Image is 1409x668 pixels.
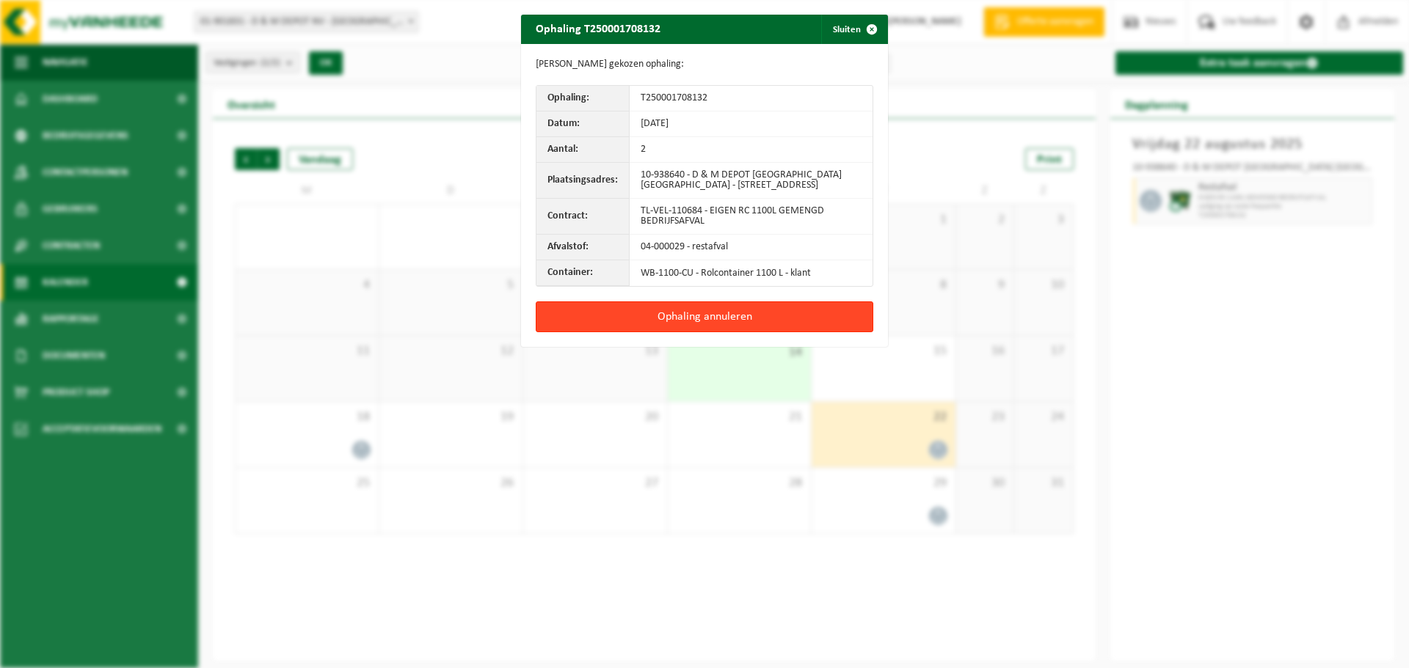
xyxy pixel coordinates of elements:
[630,199,873,235] td: TL-VEL-110684 - EIGEN RC 1100L GEMENGD BEDRIJFSAFVAL
[630,260,873,286] td: WB-1100-CU - Rolcontainer 1100 L - klant
[630,235,873,260] td: 04-000029 - restafval
[630,86,873,111] td: T250001708132
[536,163,630,199] th: Plaatsingsadres:
[536,235,630,260] th: Afvalstof:
[536,260,630,286] th: Container:
[536,137,630,163] th: Aantal:
[536,301,873,332] button: Ophaling annuleren
[536,111,630,137] th: Datum:
[630,111,873,137] td: [DATE]
[630,163,873,199] td: 10-938640 - D & M DEPOT [GEOGRAPHIC_DATA] [GEOGRAPHIC_DATA] - [STREET_ADDRESS]
[536,59,873,70] p: [PERSON_NAME] gekozen ophaling:
[536,86,630,111] th: Ophaling:
[536,199,630,235] th: Contract:
[821,15,886,44] button: Sluiten
[521,15,675,43] h2: Ophaling T250001708132
[630,137,873,163] td: 2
